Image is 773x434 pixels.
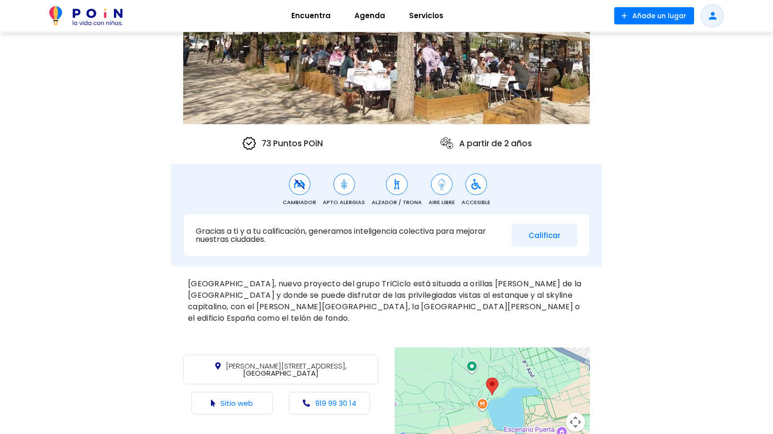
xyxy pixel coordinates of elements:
span: Alzador / Trona [372,198,422,206]
img: Alzador / Trona [391,178,403,190]
span: Accesible [462,198,490,206]
a: Servicios [397,4,455,27]
a: Agenda [342,4,397,27]
a: 919 99 30 14 [315,398,356,408]
a: Sitio web [221,398,253,408]
button: Calificar [512,224,577,247]
img: Cambiador [294,178,306,190]
span: Cambiador [283,198,316,206]
img: verified icon [242,136,257,151]
p: A partir de 2 años [439,136,532,151]
img: Apto alergias [338,178,350,190]
p: 73 Puntos POiN [242,136,323,151]
button: Controles de visualización del mapa [566,412,585,432]
img: POiN [49,6,122,25]
span: Servicios [405,8,448,23]
img: Accesible [470,178,482,190]
span: Apto alergias [323,198,365,206]
img: ages icon [439,136,454,151]
span: Aire Libre [429,198,455,206]
span: [PERSON_NAME][STREET_ADDRESS], [226,361,347,371]
button: Añade un lugar [614,7,694,24]
img: Aire Libre [436,178,448,190]
p: Gracias a ti y a tu calificación, generamos inteligencia colectiva para mejorar nuestras ciudades. [196,227,505,244]
a: Encuentra [279,4,342,27]
span: [GEOGRAPHIC_DATA] [226,361,347,378]
span: Agenda [350,8,389,23]
span: Encuentra [287,8,335,23]
p: [GEOGRAPHIC_DATA], nuevo proyecto del grupo TriCiclo está situada a orillas [PERSON_NAME] de la [... [188,278,585,324]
